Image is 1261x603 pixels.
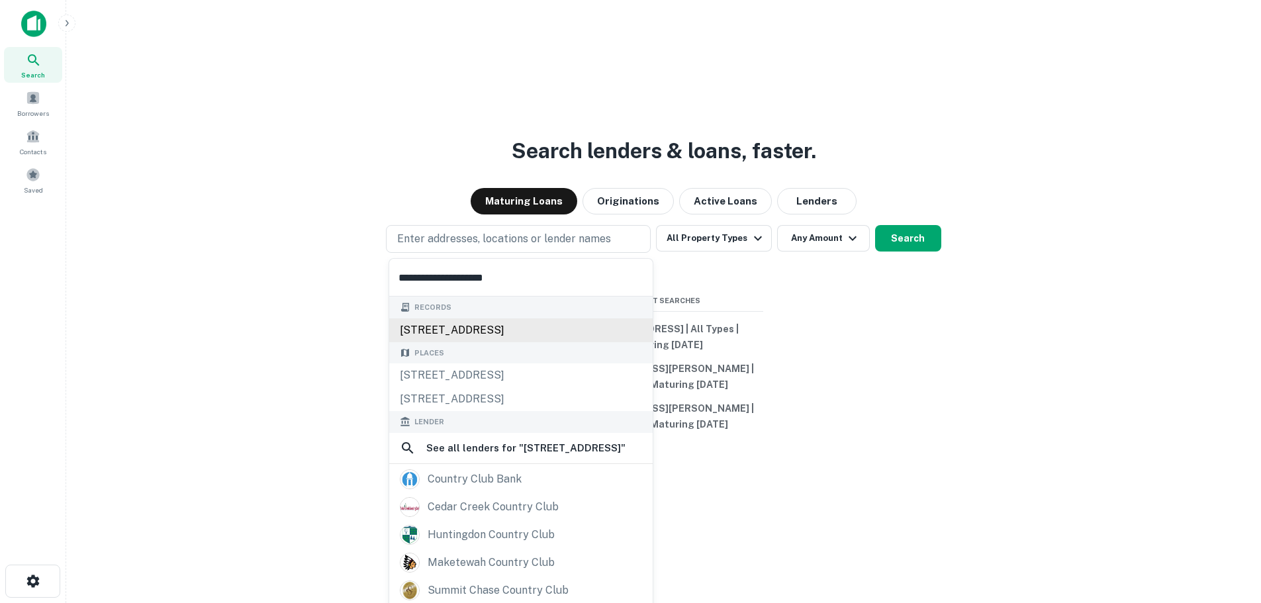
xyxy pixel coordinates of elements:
[565,396,763,436] button: [STREET_ADDRESS][PERSON_NAME] | All Types | Maturing [DATE]
[414,302,451,313] span: Records
[389,465,653,493] a: country club bank
[400,470,419,488] img: picture
[565,317,763,357] button: [STREET_ADDRESS] | All Types | Maturing [DATE]
[777,188,857,214] button: Lenders
[471,188,577,214] button: Maturing Loans
[414,348,444,359] span: Places
[4,85,62,121] a: Borrowers
[389,387,653,411] div: [STREET_ADDRESS]
[389,318,653,342] div: [STREET_ADDRESS]
[428,497,559,517] div: cedar creek country club
[389,549,653,577] a: maketewah country club
[428,553,555,573] div: maketewah country club
[1195,497,1261,561] iframe: Chat Widget
[565,357,763,396] button: [STREET_ADDRESS][PERSON_NAME] | All Types | Maturing [DATE]
[400,498,419,516] img: picture
[4,124,62,160] a: Contacts
[428,525,555,545] div: huntingdon country club
[565,295,763,306] span: Recent Searches
[583,188,674,214] button: Originations
[426,440,626,456] h6: See all lenders for " [STREET_ADDRESS] "
[679,188,772,214] button: Active Loans
[20,146,46,157] span: Contacts
[875,225,941,252] button: Search
[400,526,419,544] img: picture
[4,162,62,198] a: Saved
[21,11,46,37] img: capitalize-icon.png
[389,521,653,549] a: huntingdon country club
[21,70,45,80] span: Search
[17,108,49,118] span: Borrowers
[400,581,419,600] img: picture
[4,47,62,83] a: Search
[512,135,816,167] h3: Search lenders & loans, faster.
[389,363,653,387] div: [STREET_ADDRESS]
[428,580,569,600] div: summit chase country club
[397,231,611,247] p: Enter addresses, locations or lender names
[428,469,522,489] div: country club bank
[400,553,419,572] img: picture
[386,225,651,253] button: Enter addresses, locations or lender names
[24,185,43,195] span: Saved
[414,416,444,428] span: Lender
[777,225,870,252] button: Any Amount
[389,493,653,521] a: cedar creek country club
[656,225,771,252] button: All Property Types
